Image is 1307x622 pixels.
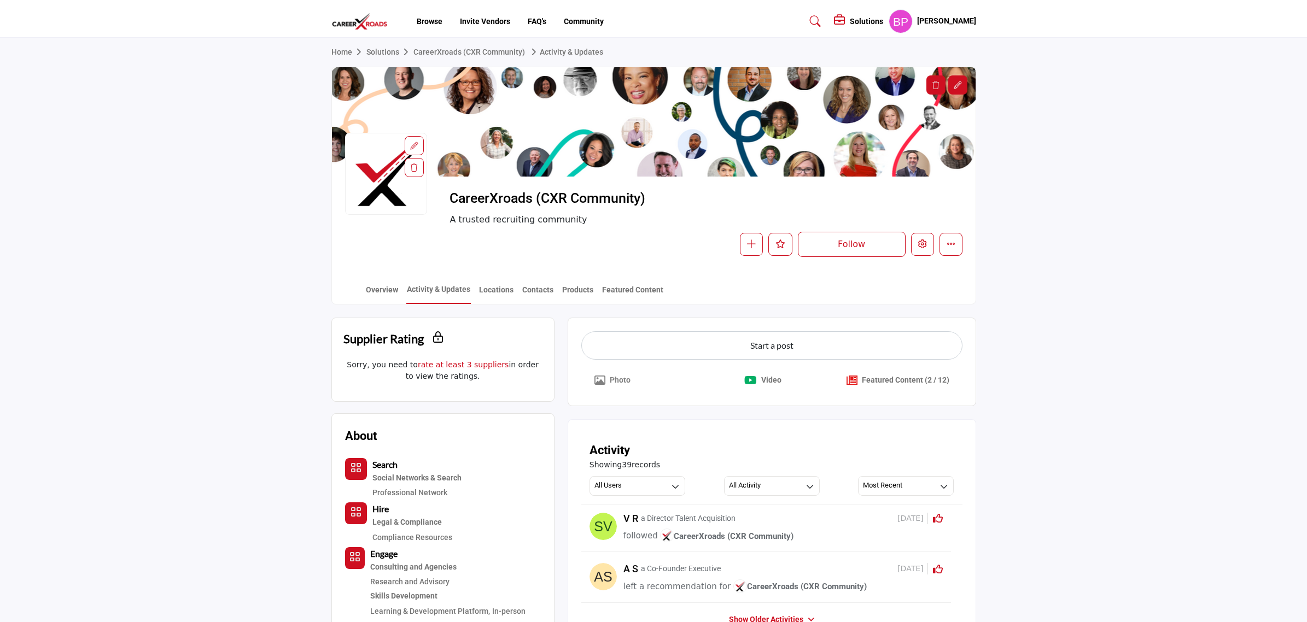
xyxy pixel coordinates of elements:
[413,48,525,56] a: CareerXroads (CXR Community)
[768,233,792,256] button: Like
[372,461,398,470] a: Search
[623,513,638,525] h5: V R
[733,580,867,594] a: imageCareerXroads (CXR Community)
[641,513,736,524] p: a Director Talent Acquisition
[418,360,509,369] a: rate at least 3 suppliers
[581,368,644,392] button: Upgrade plan to upload images/graphics.
[622,460,632,469] span: 39
[623,582,731,591] span: left a recommendation for
[450,190,696,208] span: CareerXroads (CXR Community)
[660,530,793,543] a: imageCareerXroads (CXR Community)
[917,16,976,27] h5: [PERSON_NAME]
[370,560,541,574] div: Expert services and agencies providing strategic advice and solutions in talent acquisition and m...
[590,476,685,496] button: All Users
[450,213,800,226] span: A trusted recruiting community
[863,480,902,490] h3: Most Recent
[594,480,622,490] h3: All Users
[370,607,490,615] a: Learning & Development Platform,
[370,577,450,586] a: Research and Advisory
[366,48,413,56] a: Solutions
[731,368,795,392] button: Upload File Video
[590,441,630,459] h2: Activity
[370,589,541,603] div: Programs and platforms focused on the development and enhancement of professional skills and comp...
[799,13,828,30] a: Search
[889,9,913,33] button: Show hide supplier dropdown
[370,560,541,574] a: Consulting and Agencies
[724,476,820,496] button: All Activity
[460,17,510,26] a: Invite Vendors
[733,582,867,591] span: CareerXroads (CXR Community)
[590,459,660,471] span: Showing records
[660,529,674,542] img: image
[602,284,664,303] a: Featured Content
[623,531,658,541] span: followed
[345,502,367,524] button: Category Icon
[641,563,721,574] p: a Co-Founder Executive
[331,48,366,56] a: Home
[610,374,631,386] p: Upgrade plan to upload images/graphics.
[897,563,927,574] span: [DATE]
[370,550,398,559] a: Engage
[372,471,462,485] a: Social Networks & Search
[370,589,541,603] a: Skills Development
[850,16,883,26] h5: Solutions
[343,359,542,382] p: Sorry, you need to in order to view the ratings.
[833,368,962,392] button: Create Popup
[331,13,394,31] img: site Logo
[933,564,943,574] i: Click to Rate this activity
[798,232,906,257] button: Follow
[933,513,943,523] i: Click to Rate this activity
[370,548,398,559] b: Engage
[365,284,399,303] a: Overview
[733,579,747,593] img: image
[345,458,367,480] button: Category Icon
[581,331,962,360] button: Start a post
[562,284,594,303] a: Products
[372,515,452,530] div: Resources and services ensuring recruitment practices comply with legal and regulatory requirements.
[834,15,883,28] div: Solutions
[372,505,389,514] a: Hire
[372,503,389,514] b: Hire
[528,17,546,26] a: FAQ's
[623,563,638,575] h5: A S
[522,284,554,303] a: Contacts
[479,284,514,303] a: Locations
[660,531,793,541] span: CareerXroads (CXR Community)
[372,471,462,485] div: Platforms that combine social networking and search capabilities for recruitment and professional...
[911,233,934,256] button: Edit company
[343,330,424,348] h2: Supplier Rating
[862,374,949,386] p: Upgrade plan to get more premium post.
[372,515,452,530] a: Legal & Compliance
[372,533,452,542] a: Compliance Resources
[527,48,603,56] a: Activity & Updates
[897,513,927,524] span: [DATE]
[345,427,377,445] h2: About
[417,17,442,26] a: Browse
[948,75,967,95] div: Aspect Ratio:6:1,Size:1200x200px
[590,513,617,540] img: avtar-image
[564,17,604,26] a: Community
[405,136,424,155] div: Aspect Ratio:1:1,Size:400x400px
[761,374,781,386] p: Video
[940,233,962,256] button: More details
[345,547,365,569] button: Category Icon
[372,488,447,497] a: Professional Network
[372,459,398,470] b: Search
[406,284,471,304] a: Activity & Updates
[590,563,617,590] img: avtar-image
[858,476,954,496] button: Most Recent
[729,480,761,490] h3: All Activity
